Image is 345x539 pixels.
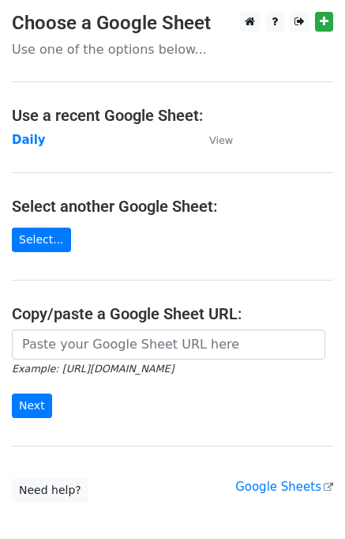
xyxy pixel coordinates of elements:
h4: Copy/paste a Google Sheet URL: [12,304,333,323]
a: View [193,133,233,147]
a: Need help? [12,478,88,503]
h3: Choose a Google Sheet [12,12,333,35]
a: Daily [12,133,46,147]
p: Use one of the options below... [12,41,333,58]
h4: Use a recent Google Sheet: [12,106,333,125]
h4: Select another Google Sheet: [12,197,333,216]
input: Paste your Google Sheet URL here [12,330,325,360]
small: View [209,134,233,146]
a: Select... [12,228,71,252]
small: Example: [URL][DOMAIN_NAME] [12,363,174,375]
a: Google Sheets [235,480,333,494]
input: Next [12,394,52,418]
